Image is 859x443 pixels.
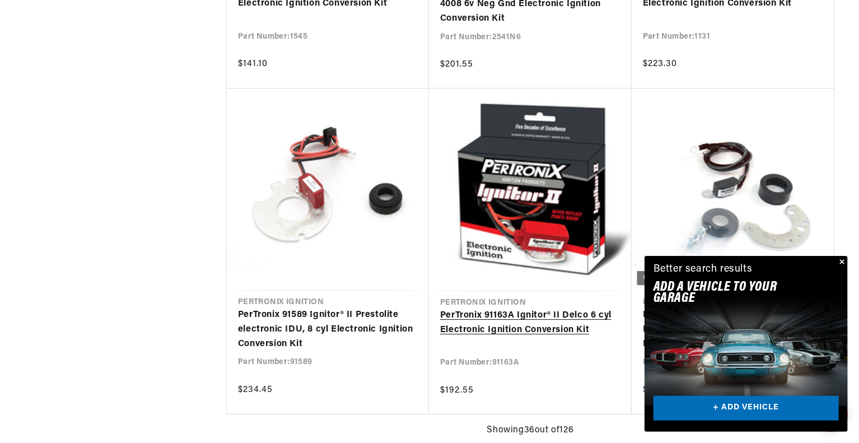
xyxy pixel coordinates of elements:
a: PerTronix 91589 Ignitor® II Prestolite electronic IDU, 8 cyl Electronic Ignition Conversion Kit [238,308,418,351]
h2: Add A VEHICLE to your garage [653,282,811,305]
span: Showing 36 out of 126 [487,423,574,438]
a: PerTronix 1183P6 Ignitor® Delco 8 cyl 6v Pos Gnd Electronic Ignition Conversion Kit [643,308,823,351]
button: Close [834,256,848,269]
div: Better search results [653,262,753,278]
a: PerTronix 91163A Ignitor® II Delco 6 cyl Electronic Ignition Conversion Kit [440,309,620,337]
a: + ADD VEHICLE [653,396,839,421]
